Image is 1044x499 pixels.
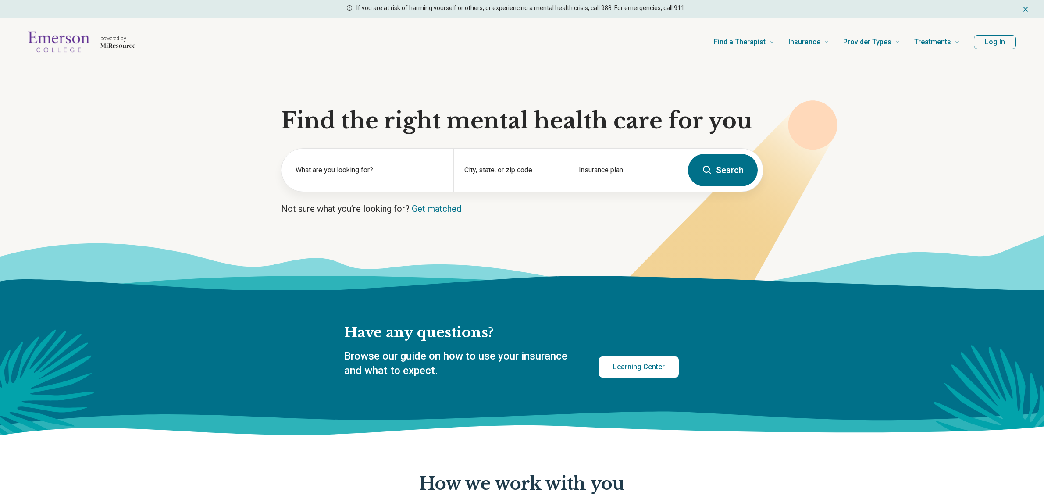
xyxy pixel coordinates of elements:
[788,25,829,60] a: Insurance
[599,356,679,378] a: Learning Center
[688,154,758,186] button: Search
[412,203,461,214] a: Get matched
[974,35,1016,49] button: Log In
[344,349,578,378] p: Browse our guide on how to use your insurance and what to expect.
[28,28,135,56] a: Home page
[100,35,135,42] p: powered by
[356,4,686,13] p: If you are at risk of harming yourself or others, or experiencing a mental health crisis, call 98...
[714,36,766,48] span: Find a Therapist
[914,25,960,60] a: Treatments
[914,36,951,48] span: Treatments
[1021,4,1030,14] button: Dismiss
[788,36,820,48] span: Insurance
[843,25,900,60] a: Provider Types
[296,165,443,175] label: What are you looking for?
[714,25,774,60] a: Find a Therapist
[344,324,679,342] h2: Have any questions?
[281,108,763,134] h1: Find the right mental health care for you
[281,203,763,215] p: Not sure what you’re looking for?
[419,474,624,494] p: How we work with you
[843,36,891,48] span: Provider Types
